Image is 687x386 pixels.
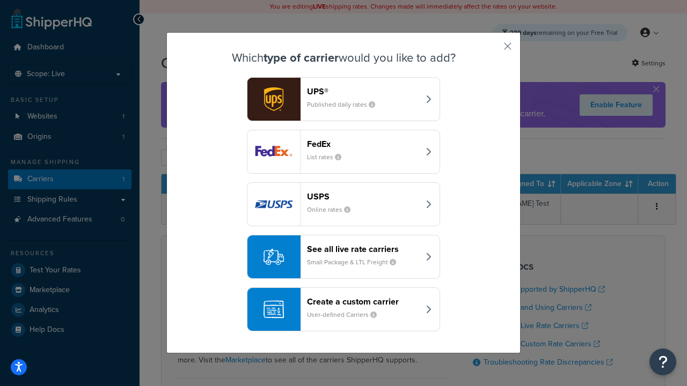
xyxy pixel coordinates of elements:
small: Small Package & LTL Freight [307,257,405,267]
small: Online rates [307,205,359,214]
small: User-defined Carriers [307,310,385,320]
header: FedEx [307,139,419,149]
img: usps logo [247,183,300,226]
small: List rates [307,152,350,162]
button: ups logoUPS®Published daily rates [247,77,440,121]
small: Published daily rates [307,100,384,109]
h3: Which would you like to add? [194,51,493,64]
button: Create a custom carrierUser-defined Carriers [247,287,440,331]
header: Create a custom carrier [307,296,419,307]
header: USPS [307,191,419,202]
img: ups logo [247,78,300,121]
button: See all live rate carriersSmall Package & LTL Freight [247,235,440,279]
button: Open Resource Center [649,348,676,375]
strong: type of carrier [264,49,339,66]
img: icon-carrier-custom-c93b8a24.svg [264,299,284,320]
header: See all live rate carriers [307,244,419,254]
button: usps logoUSPSOnline rates [247,182,440,226]
header: UPS® [307,86,419,96]
img: fedEx logo [247,130,300,173]
button: fedEx logoFedExList rates [247,130,440,174]
img: icon-carrier-liverate-becf4550.svg [264,247,284,267]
